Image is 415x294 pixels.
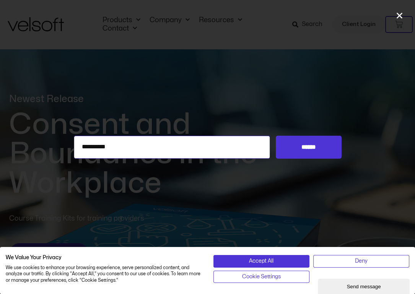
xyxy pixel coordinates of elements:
button: Deny all cookies [313,255,409,267]
iframe: chat widget [318,277,411,294]
button: Adjust cookie preferences [213,271,309,283]
p: We use cookies to enhance your browsing experience, serve personalized content, and analyze our t... [6,265,202,284]
a: Close [395,11,404,19]
span: Cookie Settings [242,273,281,281]
span: Accept All [249,257,273,265]
button: Accept all cookies [213,255,309,267]
h2: We Value Your Privacy [6,254,202,261]
span: Deny [355,257,368,265]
